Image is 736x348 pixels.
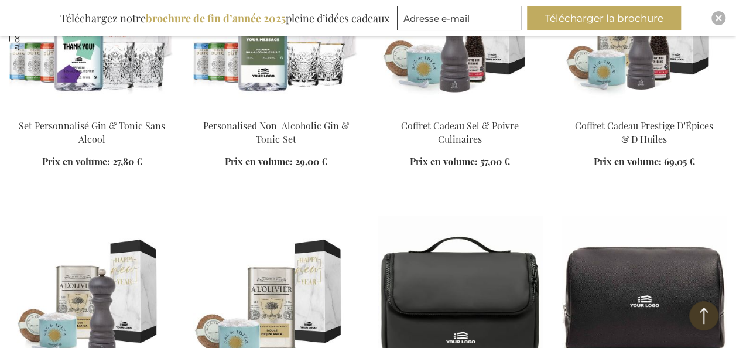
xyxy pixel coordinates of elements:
a: Personalised Non-Alcoholic Gin & Tonic Set [203,120,349,145]
a: Prix en volume: 29,00 € [225,155,327,169]
a: Prestige Spice & Oil Gift Box [562,105,727,116]
span: 27,80 € [112,155,142,168]
a: Coffret Cadeau Prestige D'Épices & D'Huiles [575,120,713,145]
a: Prix en volume: 27,80 € [42,155,142,169]
img: Close [715,15,722,22]
form: marketing offers and promotions [397,6,525,34]
input: Adresse e-mail [397,6,521,30]
a: Coffret Cadeau Sel & Poivre Culinaires Coffret Cadeau Sel & Poivre Culinaires [378,105,543,116]
div: Close [711,11,725,25]
span: Prix en volume: [225,155,293,168]
span: 29,00 € [295,155,327,168]
span: 69,05 € [663,155,694,168]
b: brochure de fin d’année 2025 [146,11,286,25]
button: Télécharger la brochure [527,6,681,30]
span: Prix en volume: [593,155,661,168]
div: Téléchargez notre pleine d’idées cadeaux [55,6,395,30]
a: Set Personnalisé Gin & Tonic Sans Alcool [19,120,165,145]
a: Prix en volume: 69,05 € [593,155,694,169]
a: Personalised Non-Alcoholic Gin & Tonic Set Personalised Non-Alcoholic Gin & Tonic Set [193,105,358,116]
span: Prix en volume: [42,155,110,168]
a: Set Personnalisé Gin & Tonic Sans Alcool Set Personnalisé Gin & Tonic Sans Alcool Set Personnalis... [9,105,174,116]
